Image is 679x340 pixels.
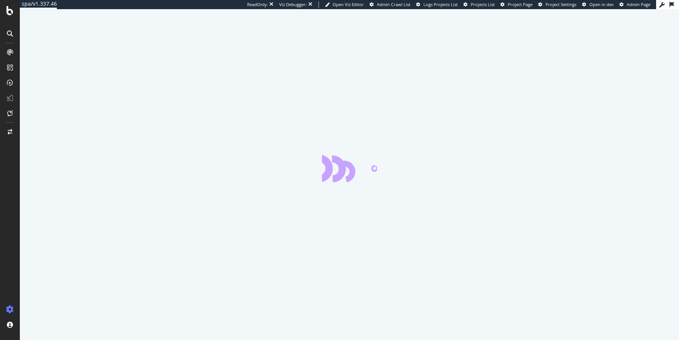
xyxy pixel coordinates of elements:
[471,2,495,7] span: Projects List
[333,2,364,7] span: Open Viz Editor
[247,2,268,8] div: ReadOnly:
[279,2,307,8] div: Viz Debugger:
[545,2,576,7] span: Project Settings
[500,2,533,8] a: Project Page
[582,2,614,8] a: Open in dev
[377,2,410,7] span: Admin Crawl List
[370,2,410,8] a: Admin Crawl List
[627,2,650,7] span: Admin Page
[322,155,377,182] div: animation
[508,2,533,7] span: Project Page
[463,2,495,8] a: Projects List
[416,2,458,8] a: Logs Projects List
[538,2,576,8] a: Project Settings
[325,2,364,8] a: Open Viz Editor
[423,2,458,7] span: Logs Projects List
[619,2,650,8] a: Admin Page
[589,2,614,7] span: Open in dev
